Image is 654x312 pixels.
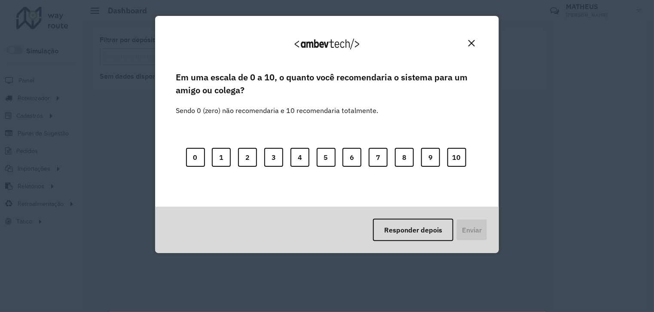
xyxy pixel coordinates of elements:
button: 8 [395,148,414,167]
button: 3 [264,148,283,167]
button: 7 [369,148,388,167]
button: 9 [421,148,440,167]
button: 1 [212,148,231,167]
button: 6 [342,148,361,167]
label: Sendo 0 (zero) não recomendaria e 10 recomendaria totalmente. [176,95,378,116]
button: 5 [317,148,336,167]
button: 2 [238,148,257,167]
img: Logo Ambevtech [295,39,359,49]
label: Em uma escala de 0 a 10, o quanto você recomendaria o sistema para um amigo ou colega? [176,71,478,97]
button: Close [465,37,478,50]
button: 4 [290,148,309,167]
button: 0 [186,148,205,167]
button: 10 [447,148,466,167]
img: Close [468,40,475,46]
button: Responder depois [373,219,453,241]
